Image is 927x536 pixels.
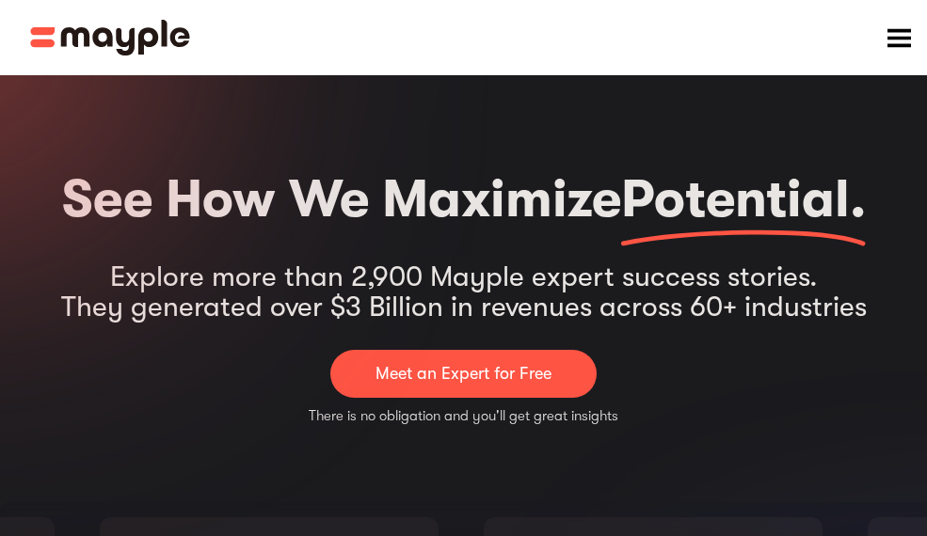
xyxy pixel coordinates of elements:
p: Meet an Expert for Free [376,361,551,386]
div: Explore more than 2,900 Mayple expert success stories. They generated over $3 Billion in revenues... [61,261,867,322]
div: menu [871,9,927,66]
a: home [30,20,190,55]
img: Mayple logo [30,20,190,55]
p: There is no obligation and you'll get great insights [309,405,618,427]
a: Meet an Expert for Free [330,350,597,398]
h2: See How We Maximize [62,160,866,239]
span: Potential. [621,169,866,229]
